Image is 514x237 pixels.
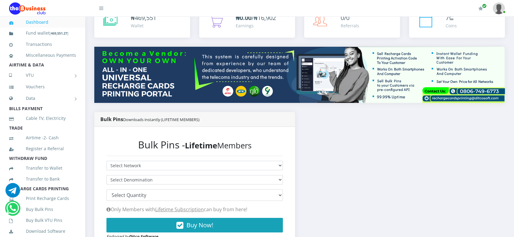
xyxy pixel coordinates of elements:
span: /₦16,902 [236,14,276,22]
a: Transfer to Bank [9,172,76,186]
a: Dashboard [9,15,76,29]
a: Vouchers [9,80,76,94]
a: Data [9,91,76,106]
span: 0/0 [341,14,349,22]
span: Buy Now! [186,221,213,229]
a: Transfer to Wallet [9,161,76,175]
small: Downloads instantly (LIFETIME MEMBERS) [123,117,200,122]
b: 469,551.27 [51,31,67,36]
img: multitenant_rcp.png [94,47,505,103]
div: ⊆ [446,13,457,22]
span: Renew/Upgrade Subscription [482,4,487,8]
a: Transactions [9,37,76,51]
a: Lifetime Subscription [155,206,204,213]
span: 469,551 [135,14,156,22]
img: User [493,2,505,14]
a: Cable TV, Electricity [9,111,76,125]
h2: Bulk Pins - [106,139,283,151]
i: Renew/Upgrade Subscription [478,6,483,11]
a: 0/0 Referrals [304,7,400,38]
a: VTU [9,68,76,83]
div: ₦ [131,13,156,22]
a: Chat for support [5,188,20,198]
div: Earnings [236,22,276,29]
a: Register a Referral [9,142,76,156]
a: Buy Bulk Pins [9,202,76,216]
div: Referrals [341,22,359,29]
a: Print Recharge Cards [9,191,76,205]
small: [ ] [50,31,68,36]
div: Wallet [131,22,156,29]
p: Only Members with can buy from here! [106,206,283,213]
span: 7 [446,14,449,22]
a: ₦469,551 Wallet [94,7,190,38]
a: Chat for support [6,205,19,215]
b: ₦0.00 [236,14,252,22]
a: Fund wallet[469,551.27] [9,26,76,40]
a: Airtime -2- Cash [9,131,76,145]
small: Members [185,140,252,151]
div: Coins [446,22,457,29]
button: Buy Now! [106,218,283,232]
a: Buy Bulk VTU Pins [9,213,76,227]
img: Logo [9,2,46,15]
a: Miscellaneous Payments [9,48,76,62]
b: Lifetime [185,140,217,151]
a: ₦0.00/₦16,902 Earnings [199,7,295,38]
strong: Bulk Pins [100,116,200,123]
